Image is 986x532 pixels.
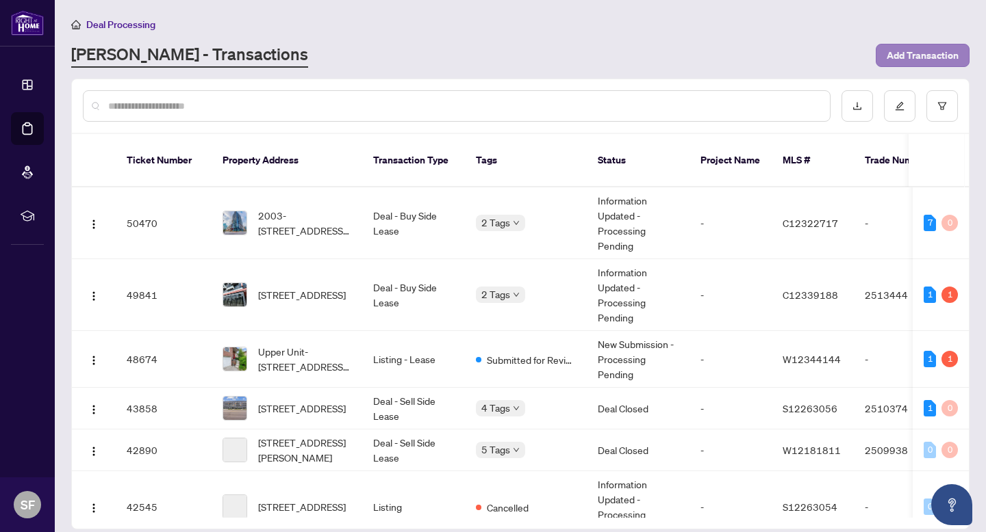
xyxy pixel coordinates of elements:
[513,220,520,226] span: down
[223,283,246,306] img: thumbnail-img
[772,134,854,187] th: MLS #
[88,355,99,366] img: Logo
[116,134,212,187] th: Ticket Number
[71,20,81,29] span: home
[258,435,351,465] span: [STREET_ADDRESS][PERSON_NAME]
[481,442,510,457] span: 5 Tags
[83,212,105,234] button: Logo
[854,429,950,471] td: 2509938
[212,134,362,187] th: Property Address
[116,388,212,429] td: 43858
[941,287,958,303] div: 1
[71,43,308,68] a: [PERSON_NAME] - Transactions
[465,134,587,187] th: Tags
[690,134,772,187] th: Project Name
[783,501,837,513] span: S12263054
[88,291,99,302] img: Logo
[83,348,105,370] button: Logo
[513,447,520,453] span: down
[924,442,936,458] div: 0
[116,259,212,331] td: 49841
[116,331,212,388] td: 48674
[88,404,99,415] img: Logo
[941,442,958,458] div: 0
[854,259,950,331] td: 2513444
[258,208,351,238] span: 2003-[STREET_ADDRESS][PERSON_NAME]
[587,331,690,388] td: New Submission - Processing Pending
[783,444,841,456] span: W12181811
[362,259,465,331] td: Deal - Buy Side Lease
[223,397,246,420] img: thumbnail-img
[941,400,958,416] div: 0
[83,284,105,306] button: Logo
[83,439,105,461] button: Logo
[587,187,690,259] td: Information Updated - Processing Pending
[690,187,772,259] td: -
[783,217,838,229] span: C12322717
[587,429,690,471] td: Deal Closed
[88,219,99,230] img: Logo
[587,388,690,429] td: Deal Closed
[481,400,510,416] span: 4 Tags
[362,331,465,388] td: Listing - Lease
[887,44,959,66] span: Add Transaction
[924,351,936,367] div: 1
[513,405,520,412] span: down
[258,287,346,302] span: [STREET_ADDRESS]
[690,331,772,388] td: -
[83,397,105,419] button: Logo
[258,344,351,374] span: Upper Unit-[STREET_ADDRESS][PERSON_NAME][PERSON_NAME]
[926,90,958,122] button: filter
[88,503,99,514] img: Logo
[362,187,465,259] td: Deal - Buy Side Lease
[223,211,246,235] img: thumbnail-img
[690,429,772,471] td: -
[783,402,837,414] span: S12263056
[941,215,958,231] div: 0
[258,401,346,416] span: [STREET_ADDRESS]
[842,90,873,122] button: download
[362,134,465,187] th: Transaction Type
[116,429,212,471] td: 42890
[854,388,950,429] td: 2510374
[362,429,465,471] td: Deal - Sell Side Lease
[854,134,950,187] th: Trade Number
[258,499,346,514] span: [STREET_ADDRESS]
[11,10,44,36] img: logo
[924,400,936,416] div: 1
[895,101,905,111] span: edit
[223,347,246,371] img: thumbnail-img
[513,291,520,298] span: down
[690,259,772,331] td: -
[924,215,936,231] div: 7
[924,287,936,303] div: 1
[876,44,970,67] button: Add Transaction
[924,498,936,515] div: 0
[852,101,862,111] span: download
[854,331,950,388] td: -
[884,90,915,122] button: edit
[937,101,947,111] span: filter
[487,352,576,367] span: Submitted for Review
[88,446,99,457] img: Logo
[487,500,529,515] span: Cancelled
[854,187,950,259] td: -
[481,287,510,302] span: 2 Tags
[86,18,155,31] span: Deal Processing
[783,353,841,365] span: W12344144
[83,496,105,518] button: Logo
[116,187,212,259] td: 50470
[481,215,510,230] span: 2 Tags
[941,351,958,367] div: 1
[587,134,690,187] th: Status
[690,388,772,429] td: -
[931,484,972,525] button: Open asap
[21,495,35,514] span: SF
[587,259,690,331] td: Information Updated - Processing Pending
[362,388,465,429] td: Deal - Sell Side Lease
[783,289,838,301] span: C12339188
